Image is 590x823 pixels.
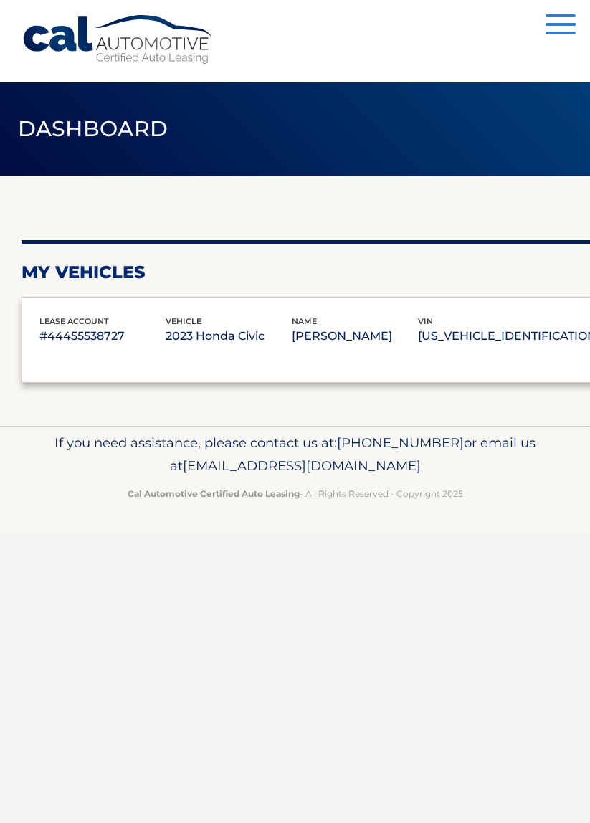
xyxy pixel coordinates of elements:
span: vehicle [166,316,201,326]
span: vin [418,316,433,326]
p: #44455538727 [39,326,166,346]
p: [PERSON_NAME] [292,326,418,346]
button: Menu [546,14,576,38]
span: lease account [39,316,109,326]
a: Cal Automotive [22,14,215,65]
p: - All Rights Reserved - Copyright 2025 [22,486,568,501]
span: name [292,316,317,326]
p: If you need assistance, please contact us at: or email us at [22,432,568,477]
span: [PHONE_NUMBER] [337,434,464,451]
h2: my vehicles [22,262,146,283]
strong: Cal Automotive Certified Auto Leasing [128,488,300,499]
span: Dashboard [18,115,168,142]
p: 2023 Honda Civic [166,326,292,346]
span: [EMAIL_ADDRESS][DOMAIN_NAME] [183,457,421,474]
